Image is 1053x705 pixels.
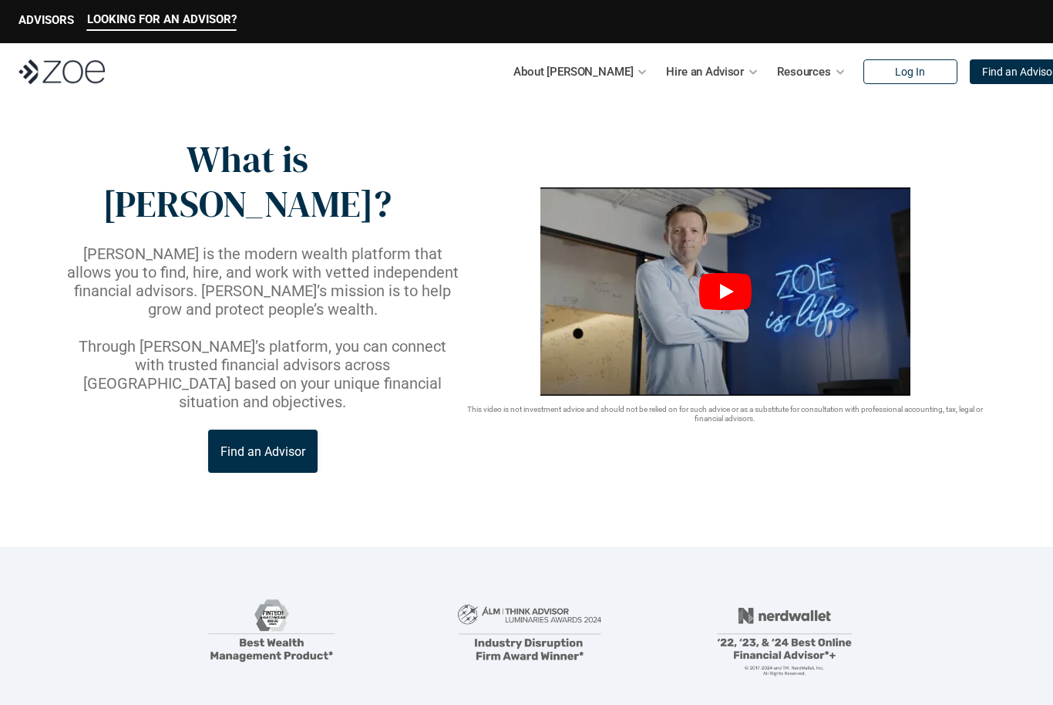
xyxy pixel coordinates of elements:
[462,405,989,423] p: This video is not investment advice and should not be relied on for such advice or as a substitut...
[513,60,633,83] p: About [PERSON_NAME]
[863,59,957,84] a: Log In
[64,137,430,226] p: What is [PERSON_NAME]?
[540,187,910,396] img: sddefault.webp
[666,60,744,83] p: Hire an Advisor
[19,13,74,27] p: ADVISORS
[64,337,462,411] p: Through [PERSON_NAME]’s platform, you can connect with trusted financial advisors across [GEOGRAP...
[208,430,318,473] a: Find an Advisor
[699,273,752,310] button: Play
[64,245,462,319] p: [PERSON_NAME] is the modern wealth platform that allows you to find, hire, and work with vetted i...
[777,60,831,83] p: Resources
[220,444,305,459] p: Find an Advisor
[895,66,925,79] p: Log In
[87,12,237,26] p: LOOKING FOR AN ADVISOR?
